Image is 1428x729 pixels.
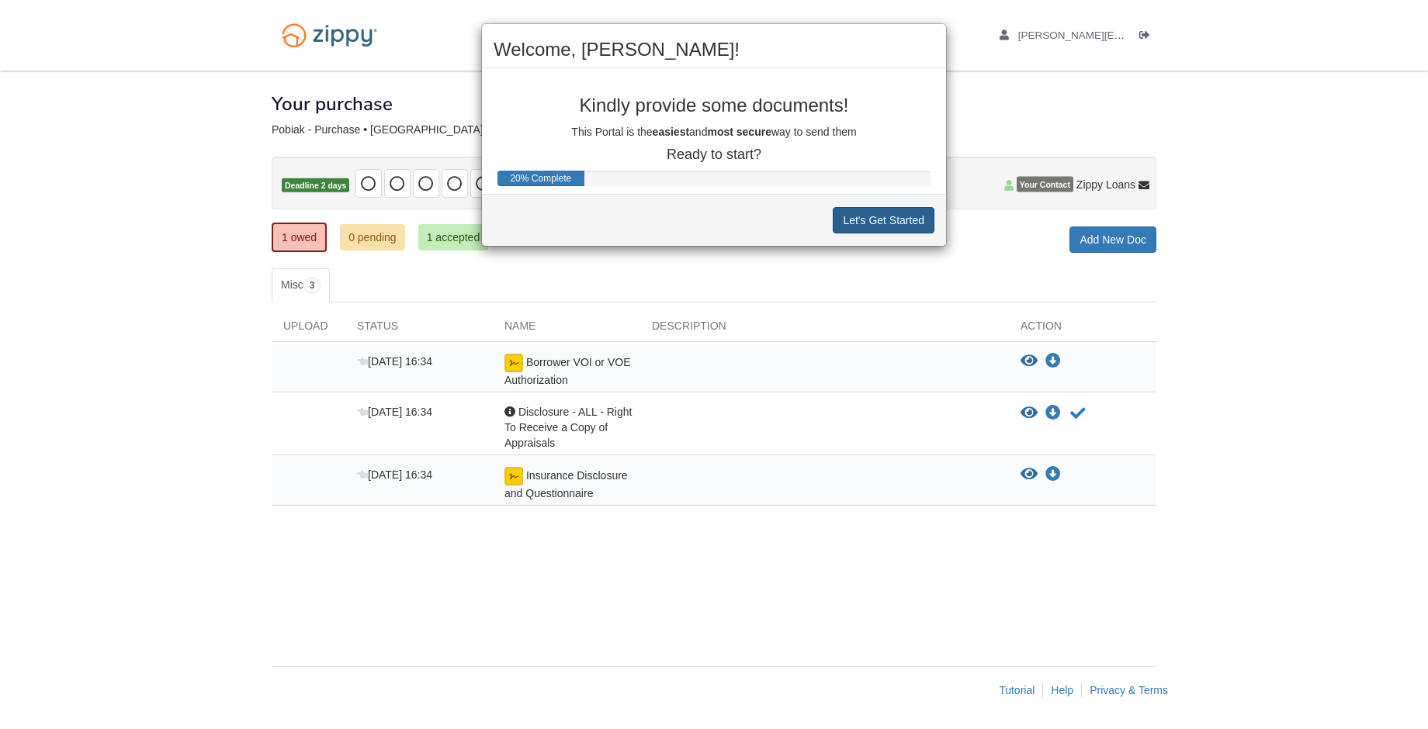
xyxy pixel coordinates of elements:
button: Let's Get Started [833,207,934,233]
b: most secure [707,126,771,138]
p: This Portal is the and way to send them [494,124,934,140]
p: Ready to start? [494,147,934,163]
div: Progress Bar [497,171,584,186]
b: easiest [653,126,689,138]
p: Kindly provide some documents! [494,95,934,116]
h2: Welcome, [PERSON_NAME]! [494,40,934,60]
